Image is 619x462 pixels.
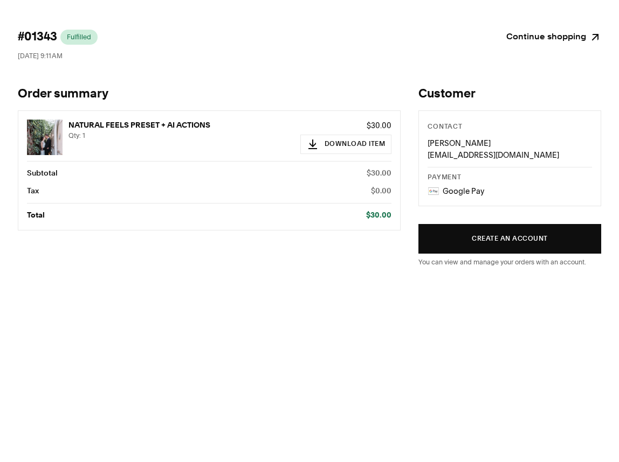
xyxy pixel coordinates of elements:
[68,120,294,131] p: NATURAL FEELS PRESET + AI ACTIONS
[428,174,461,181] span: Payment
[428,138,491,148] span: [PERSON_NAME]
[27,185,39,197] p: Tax
[418,224,601,254] button: Create an account
[418,87,601,102] h2: Customer
[428,124,462,130] span: Contact
[428,150,559,160] span: [EMAIL_ADDRESS][DOMAIN_NAME]
[418,258,586,266] span: You can view and manage your orders with an account.
[300,135,392,154] button: Download Item
[67,33,91,41] span: Fulfilled
[367,167,391,179] p: $30.00
[27,167,58,179] p: Subtotal
[18,87,401,102] h1: Order summary
[443,185,484,197] p: Google Pay
[506,30,601,45] a: Continue shopping
[371,185,391,197] p: $0.00
[300,120,392,131] p: $30.00
[68,131,85,139] span: Qty: 1
[27,120,63,155] img: NATURAL FEELS PRESET + AI ACTIONS
[18,30,57,45] span: #01343
[366,209,391,221] p: $30.00
[18,52,63,60] span: [DATE] 9:11 AM
[27,209,45,221] p: Total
